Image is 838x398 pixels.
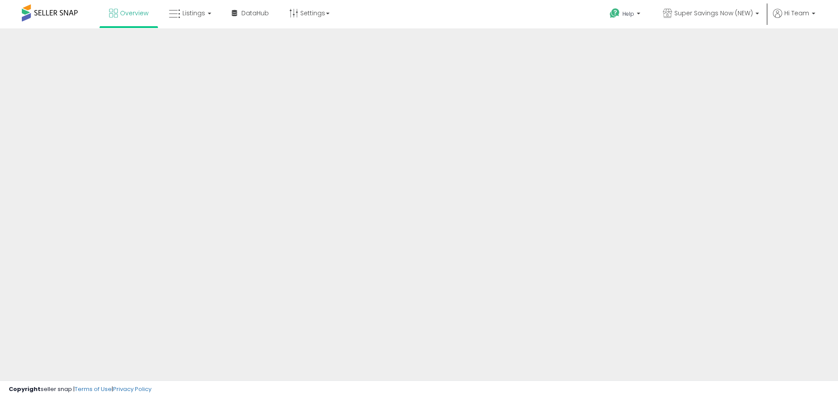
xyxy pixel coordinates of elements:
[773,9,815,28] a: Hi Team
[622,10,634,17] span: Help
[609,8,620,19] i: Get Help
[9,385,41,393] strong: Copyright
[784,9,809,17] span: Hi Team
[75,385,112,393] a: Terms of Use
[113,385,151,393] a: Privacy Policy
[603,1,649,28] a: Help
[9,385,151,394] div: seller snap | |
[241,9,269,17] span: DataHub
[674,9,753,17] span: Super Savings Now (NEW)
[182,9,205,17] span: Listings
[120,9,148,17] span: Overview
